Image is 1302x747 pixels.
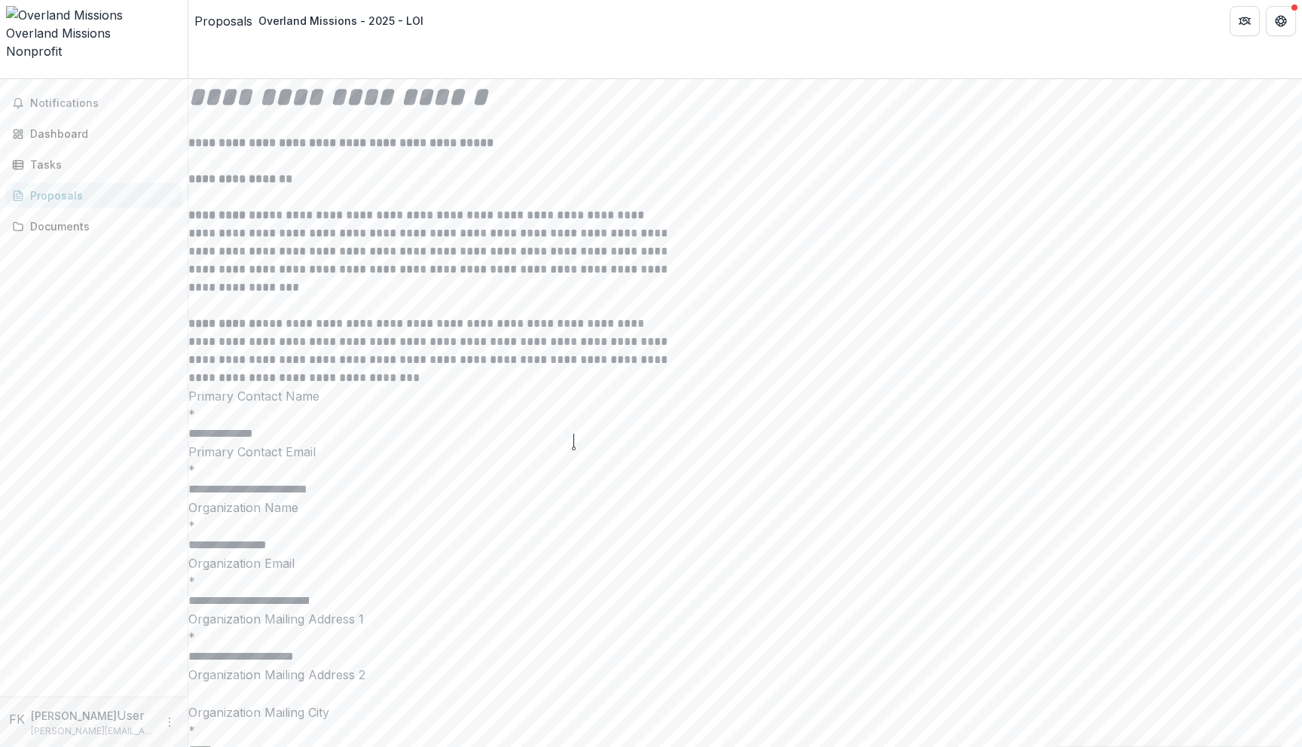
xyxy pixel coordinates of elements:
button: Get Help [1266,6,1296,36]
img: Overland Missions [6,6,182,24]
a: Documents [6,214,182,239]
div: Overland Missions - 2025 - LOI [258,13,423,29]
div: Fiona Killough [9,710,25,728]
div: Tasks [30,157,170,172]
a: Proposals [6,183,182,208]
div: Documents [30,218,170,234]
p: User [117,706,145,724]
p: [PERSON_NAME] [31,708,117,724]
button: More [160,713,179,731]
span: Nonprofit [6,44,62,59]
button: Notifications [6,91,182,115]
p: Organization Mailing Address 1 [188,610,1302,628]
a: Proposals [194,12,252,30]
a: Tasks [6,152,182,177]
nav: breadcrumb [194,10,429,32]
div: Overland Missions [6,24,182,42]
p: Organization Mailing City [188,703,1302,721]
p: Primary Contact Email [188,443,1302,461]
p: Primary Contact Name [188,387,1302,405]
p: Organization Mailing Address 2 [188,666,1302,684]
a: Dashboard [6,121,182,146]
div: Dashboard [30,126,170,142]
p: [PERSON_NAME][EMAIL_ADDRESS][DOMAIN_NAME] [31,724,154,738]
div: Proposals [30,188,170,203]
p: Organization Email [188,554,1302,572]
span: Notifications [30,97,176,110]
button: Partners [1230,6,1260,36]
p: Organization Name [188,499,1302,517]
